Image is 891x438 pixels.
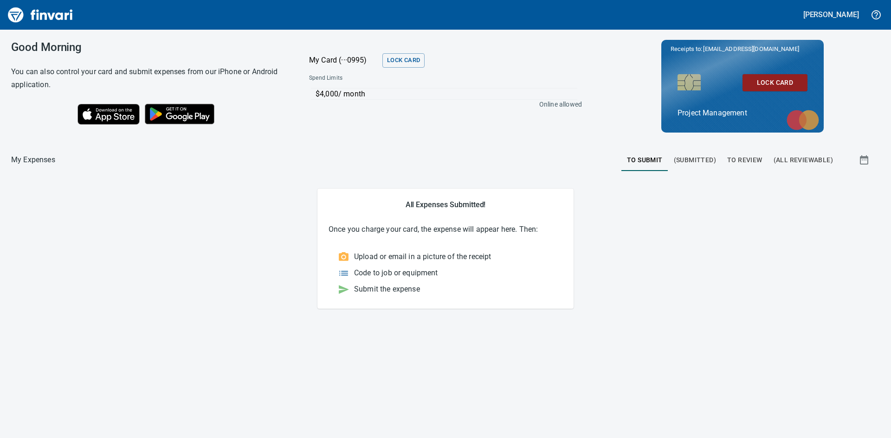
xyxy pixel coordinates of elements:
p: My Card (···0995) [309,55,379,66]
h3: Good Morning [11,41,286,54]
button: Lock Card [382,53,425,68]
img: Get it on Google Play [140,99,220,129]
p: $4,000 / month [316,89,577,100]
p: Receipts to: [671,44,814,54]
p: Upload or email in a picture of the receipt [354,251,491,262]
p: Submit the expense [354,284,420,295]
button: [PERSON_NAME] [801,7,861,22]
nav: breadcrumb [11,154,55,165]
span: To Submit [627,154,663,166]
p: My Expenses [11,154,55,165]
span: To Review [727,154,762,166]
span: Spend Limits [309,74,461,83]
button: Show transactions within a particular date range [850,149,880,171]
span: Lock Card [387,55,420,66]
h5: [PERSON_NAME] [803,10,859,19]
span: Lock Card [750,77,800,89]
p: Project Management [678,108,807,119]
p: Code to job or equipment [354,267,438,279]
span: [EMAIL_ADDRESS][DOMAIN_NAME] [702,44,800,53]
h5: All Expenses Submitted! [329,200,562,209]
span: (Submitted) [674,154,716,166]
img: mastercard.svg [782,105,824,135]
button: Lock Card [742,74,807,91]
p: Once you charge your card, the expense will appear here. Then: [329,224,562,235]
img: Download on the App Store [77,104,140,125]
p: Online allowed [302,100,582,109]
img: Finvari [6,4,75,26]
h6: You can also control your card and submit expenses from our iPhone or Android application. [11,65,286,91]
span: (All Reviewable) [774,154,833,166]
